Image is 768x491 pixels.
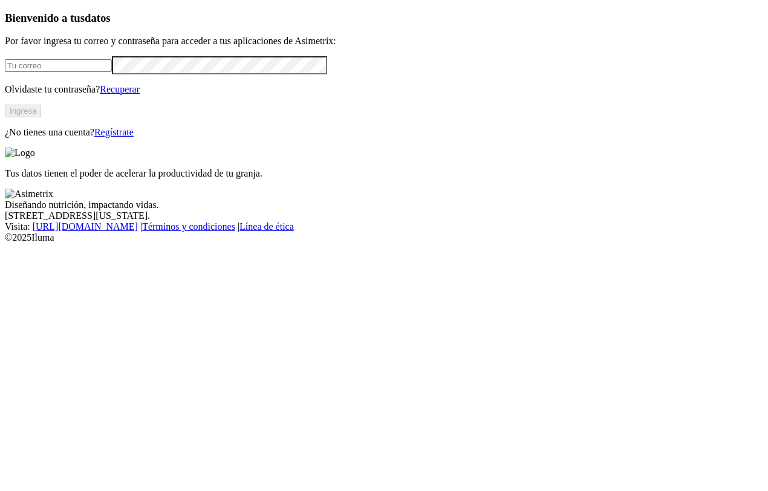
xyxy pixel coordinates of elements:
img: Asimetrix [5,189,53,200]
img: Logo [5,148,35,158]
div: Visita : | | [5,221,763,232]
a: Regístrate [94,127,134,137]
div: © 2025 Iluma [5,232,763,243]
a: Términos y condiciones [142,221,235,232]
p: Tus datos tienen el poder de acelerar la productividad de tu granja. [5,168,763,179]
span: datos [85,11,111,24]
div: [STREET_ADDRESS][US_STATE]. [5,210,763,221]
a: Recuperar [100,84,140,94]
a: Línea de ética [239,221,294,232]
input: Tu correo [5,59,112,72]
p: ¿No tienes una cuenta? [5,127,763,138]
h3: Bienvenido a tus [5,11,763,25]
p: Por favor ingresa tu correo y contraseña para acceder a tus aplicaciones de Asimetrix: [5,36,763,47]
div: Diseñando nutrición, impactando vidas. [5,200,763,210]
button: Ingresa [5,105,41,117]
a: [URL][DOMAIN_NAME] [33,221,138,232]
p: Olvidaste tu contraseña? [5,84,763,95]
